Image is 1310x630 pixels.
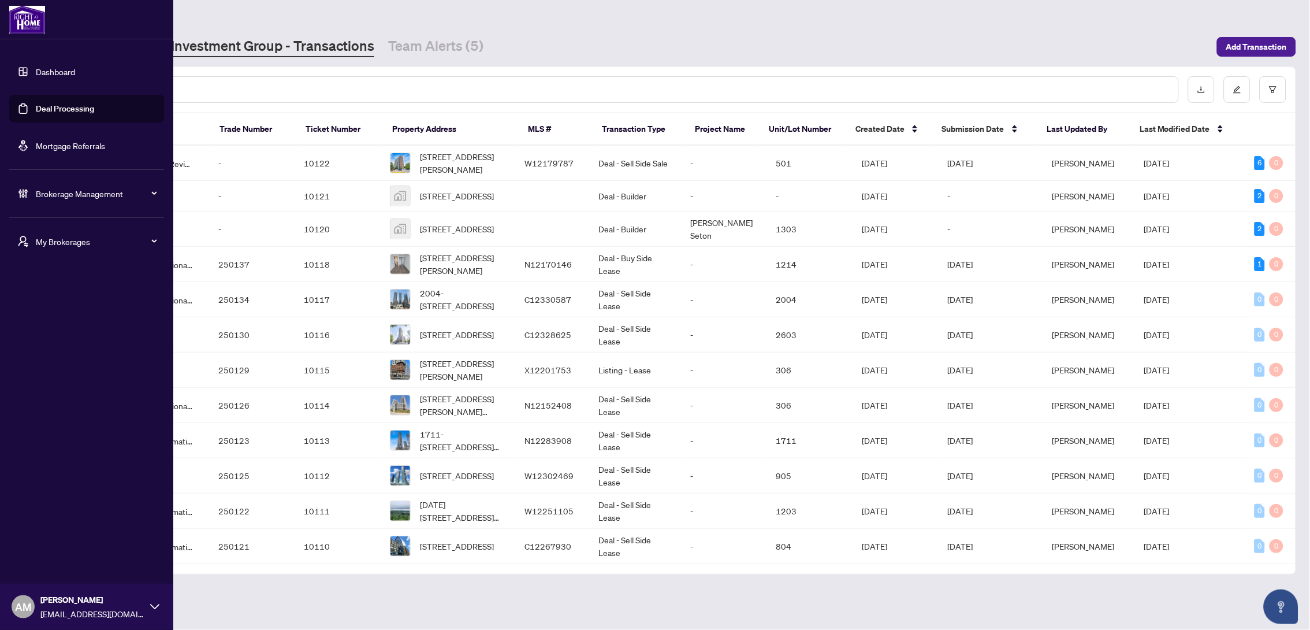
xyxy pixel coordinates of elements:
td: Deal - Buy Side Lease [589,247,681,282]
td: Deal - Sell Side Lease [589,458,681,494]
td: Deal - Builder [589,181,681,212]
span: [DATE] [862,294,887,305]
div: 6 [1255,156,1265,170]
td: [PERSON_NAME] [1043,282,1135,317]
td: Listing - Lease [589,353,681,388]
th: MLS # [519,113,593,146]
th: Last Updated By [1038,113,1130,146]
td: - [681,317,767,353]
td: [DATE] [939,388,1043,423]
td: Deal - Sell Side Lease [589,388,681,423]
td: - [767,181,853,212]
span: [DATE] [862,435,887,446]
td: Deal - Sell Side Lease [589,494,681,529]
td: 10118 [295,247,381,282]
span: [DATE] [1144,541,1170,551]
div: 0 [1255,539,1265,553]
span: [DATE] [862,191,887,201]
td: - [681,388,767,423]
span: [DATE] [1144,470,1170,481]
span: X12201753 [525,365,572,375]
span: [STREET_ADDRESS] [420,328,494,341]
td: 1303 [767,212,853,247]
td: 10111 [295,494,381,529]
td: - [681,458,767,494]
div: 0 [1270,328,1283,342]
td: 10120 [295,212,381,247]
td: 2004 [767,282,853,317]
div: 0 [1270,433,1283,447]
td: 10121 [295,181,381,212]
span: My Brokerages [36,235,156,248]
div: 0 [1255,292,1265,306]
td: [PERSON_NAME] [1043,423,1135,458]
span: download [1197,86,1205,94]
td: 10113 [295,423,381,458]
div: 0 [1270,257,1283,271]
span: [DATE] [1144,329,1170,340]
td: Deal - Sell Side Lease [589,423,681,458]
button: Add Transaction [1217,37,1296,57]
div: 2 [1255,189,1265,203]
div: 0 [1255,328,1265,342]
a: Dashboard [36,66,75,77]
td: [DATE] [939,494,1043,529]
span: [DATE] [1144,294,1170,305]
td: 250129 [209,353,295,388]
span: [DATE] [862,506,887,516]
th: Ticket Number [296,113,383,146]
span: C12328625 [525,329,572,340]
span: edit [1233,86,1241,94]
td: - [939,212,1043,247]
button: Open asap [1264,590,1298,624]
td: 250122 [209,494,295,529]
span: [DATE] [862,158,887,168]
div: 0 [1270,363,1283,377]
img: thumbnail-img [390,186,410,206]
span: [DATE] [1144,191,1170,201]
span: [STREET_ADDRESS] [420,190,494,202]
td: 804 [767,529,853,564]
a: Mortgage Referrals [36,140,105,151]
td: [DATE] [939,317,1043,353]
img: thumbnail-img [390,395,410,415]
td: - [681,146,767,181]
span: [STREET_ADDRESS] [420,223,494,235]
span: [DATE] [1144,435,1170,446]
span: [STREET_ADDRESS] [420,540,494,553]
span: [DATE] [1144,506,1170,516]
td: Deal - Sell Side Lease [589,529,681,564]
td: 1711 [767,423,853,458]
td: 10122 [295,146,381,181]
span: [DATE] [862,470,887,481]
span: [EMAIL_ADDRESS][DOMAIN_NAME] [40,607,144,620]
div: 0 [1270,222,1283,236]
td: 10109 [295,564,381,595]
td: 501 [767,146,853,181]
th: Property Address [383,113,519,146]
td: - [209,146,295,181]
th: Created Date [846,113,933,146]
th: Last Modified Date [1130,113,1242,146]
td: - [681,564,767,595]
td: [DATE] [939,282,1043,317]
span: Brokerage Management [36,187,156,200]
img: thumbnail-img [390,466,410,486]
td: 10117 [295,282,381,317]
td: Deal - Sell Side Lease [589,282,681,317]
div: 0 [1255,363,1265,377]
td: 306 [767,388,853,423]
div: 1 [1255,257,1265,271]
td: - [939,564,1043,595]
img: thumbnail-img [390,153,410,173]
div: 0 [1270,292,1283,306]
td: - [209,181,295,212]
span: [DATE] [1144,259,1170,269]
span: C12330587 [525,294,572,305]
td: [PERSON_NAME] [1043,494,1135,529]
a: Deal Processing [36,103,94,114]
div: 0 [1255,433,1265,447]
img: thumbnail-img [390,290,410,309]
span: C12267930 [525,541,572,551]
td: [PERSON_NAME] [1043,564,1135,595]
